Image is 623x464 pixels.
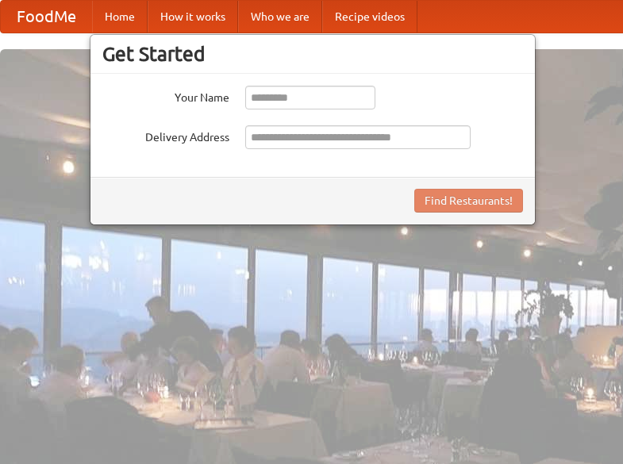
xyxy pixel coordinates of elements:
[238,1,322,33] a: Who we are
[102,125,229,145] label: Delivery Address
[102,86,229,105] label: Your Name
[102,42,523,66] h3: Get Started
[92,1,148,33] a: Home
[148,1,238,33] a: How it works
[1,1,92,33] a: FoodMe
[322,1,417,33] a: Recipe videos
[414,189,523,213] button: Find Restaurants!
